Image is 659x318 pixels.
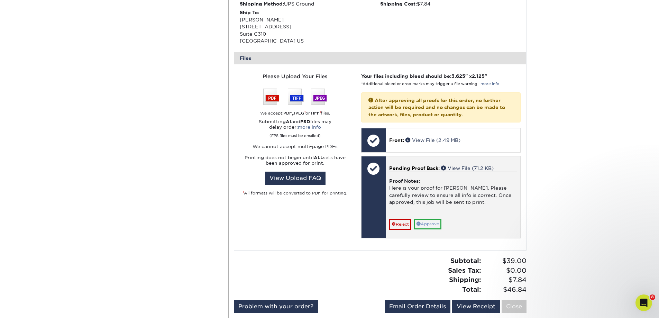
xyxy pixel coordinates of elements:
span: $7.84 [483,275,527,285]
div: We accept: , or files. [240,110,351,116]
div: All formats will be converted to PDF for printing. [240,190,351,196]
strong: Proof Notes: [389,178,420,184]
a: Close [502,300,527,313]
div: Files [234,52,526,64]
strong: Ship To: [240,10,259,15]
span: $0.00 [483,266,527,275]
div: [PERSON_NAME] [STREET_ADDRESS] Suite C310 [GEOGRAPHIC_DATA] US [240,9,380,44]
a: Email Order Details [385,300,450,313]
strong: Sales Tax: [448,266,481,274]
span: 8 [650,294,655,300]
strong: TIFF [310,111,320,116]
a: more info [480,82,499,86]
a: View File (71.2 KB) [441,165,494,171]
strong: After approving all proofs for this order, no further action will be required and no changes can ... [368,98,505,117]
span: 3.625 [451,73,465,79]
div: UPS Ground [240,0,380,7]
span: $46.84 [483,285,527,294]
a: Reject [389,219,411,230]
span: $39.00 [483,256,527,266]
div: Here is your proof for [PERSON_NAME]. Please carefully review to ensure all info is correct. Once... [389,172,517,213]
a: View Receipt [452,300,500,313]
div: $7.84 [380,0,521,7]
strong: Your files including bleed should be: " x " [361,73,487,79]
a: more info [298,125,321,130]
strong: PSD [300,119,310,124]
strong: PDF [283,111,292,116]
small: *Additional bleed or crop marks may trigger a file warning – [361,82,499,86]
strong: ALL [314,155,323,160]
span: 2.125 [472,73,485,79]
p: Submitting and files may delay order: [240,119,351,138]
sup: 1 [304,110,305,114]
p: We cannot accept multi-page PDFs [240,144,351,149]
a: Approve [414,219,441,229]
strong: Total: [462,285,481,293]
strong: JPEG [293,111,304,116]
a: View File (2.49 MB) [405,137,460,143]
img: We accept: PSD, TIFF, or JPEG (JPG) [263,89,327,105]
sup: 1 [320,110,321,114]
strong: Subtotal: [450,257,481,264]
span: Pending Proof Back: [389,165,440,171]
sup: 1 [243,190,244,194]
a: Problem with your order? [234,300,318,313]
strong: Shipping: [449,276,481,283]
a: View Upload FAQ [265,172,326,185]
div: Please Upload Your Files [240,73,351,80]
small: (EPS files must be emailed) [269,130,321,138]
strong: AI [286,119,291,124]
iframe: Intercom live chat [635,294,652,311]
strong: Shipping Cost: [380,1,417,7]
span: Front: [389,137,404,143]
p: Printing does not begin until sets have been approved for print. [240,155,351,166]
strong: Shipping Method: [240,1,284,7]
